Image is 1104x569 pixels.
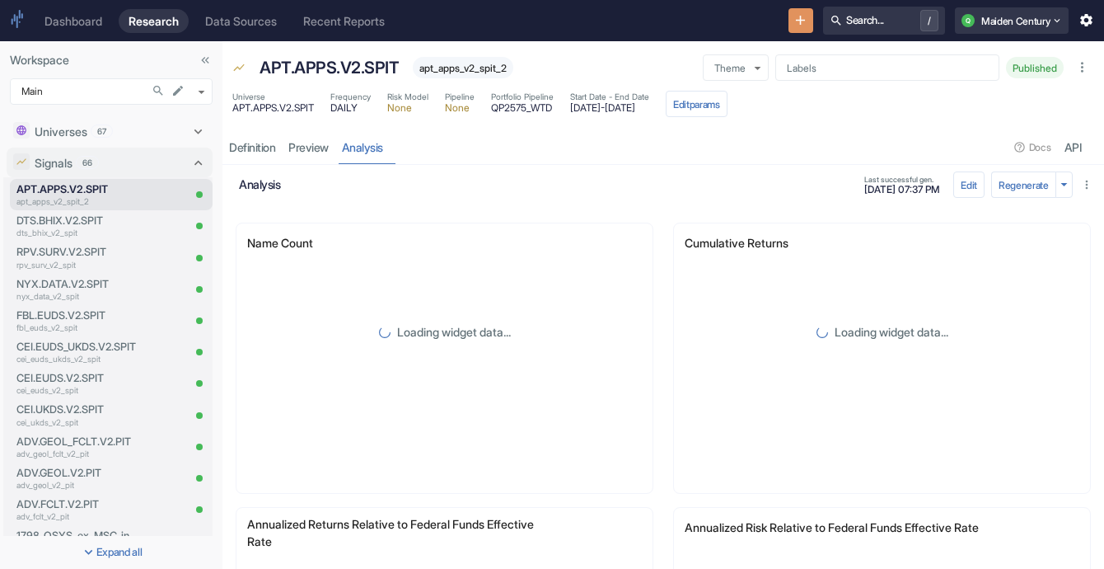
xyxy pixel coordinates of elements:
[16,195,138,208] p: apt_apps_v2_spit_2
[16,308,138,334] a: FBL.EUDS.V2.SPITfbl_euds_v2_spit
[16,339,138,365] a: CEI.EUDS_UKDS.V2.SPITcei_euds_ukds_v2_spit
[330,103,371,113] span: DAILY
[16,528,138,543] p: 1798_QSYS_ex_MSC_in_ADV_GEOL.V2.PIT
[16,227,138,239] p: dts_bhix_v2_spit
[16,416,138,429] p: cei_ukds_v2_spit
[445,91,475,103] span: Pipeline
[397,323,511,341] p: Loading widget data...
[232,91,314,103] span: Universe
[413,62,513,74] span: apt_apps_v2_spit_2
[232,103,314,113] span: APT.APPS.V2.SPIT
[10,78,213,105] div: Main
[16,528,138,554] a: 1798_QSYS_ex_MSC_in_ADV_GEOL.V2.PITsi_1798_qsys_ex_msc_in_adv_geol_v2_pit
[16,370,138,386] p: CEI.EUDS.V2.SPIT
[864,185,940,195] span: [DATE] 07:37 PM
[685,234,814,252] p: Cumulative Returns
[335,130,390,164] a: analysis
[16,290,138,303] p: nyx_data_v2_spit
[35,154,73,172] p: Signals
[147,80,169,101] button: Search...
[685,519,1004,536] p: Annualized Risk Relative to Federal Funds Effective Rate
[205,14,277,28] div: Data Sources
[16,213,138,239] a: DTS.BHIX.V2.SPITdts_bhix_v2_spit
[247,515,578,550] p: Annualized Returns Relative to Federal Funds Effective Rate
[222,130,1104,164] div: resource tabs
[961,14,975,27] div: Q
[260,55,399,80] p: APT.APPS.V2.SPIT
[1008,134,1057,161] button: Docs
[16,322,138,334] p: fbl_euds_v2_spit
[3,539,219,566] button: Expand all
[16,276,138,303] a: NYX.DATA.V2.SPITnyx_data_v2_spit
[35,123,87,140] p: Universes
[16,434,138,460] a: ADV.GEOL_FCLT.V2.PITadv_geol_fclt_v2_pit
[16,434,138,449] p: ADV.GEOL_FCLT.V2.PIT
[303,14,385,28] div: Recent Reports
[445,103,475,113] span: None
[7,116,213,146] div: Universes67
[119,9,189,33] a: Research
[570,103,649,113] span: [DATE] - [DATE]
[666,91,727,117] button: Editparams
[16,465,138,491] a: ADV.GEOL.V2.PITadv_geol_v2_pit
[247,234,339,252] p: Name Count
[16,339,138,355] p: CEI.EUDS_UKDS.V2.SPIT
[953,172,985,198] button: config
[955,7,1069,34] button: QMaiden Century
[7,148,213,177] div: Signals66
[16,244,138,270] a: RPV.SURV.V2.SPITrpv_surv_v2_spit
[16,448,138,460] p: adv_geol_fclt_v2_pit
[16,510,138,523] p: adv_fclt_v2_pit
[282,130,335,164] a: preview
[1006,62,1064,74] span: Published
[16,402,138,428] a: CEI.UKDS.V2.SPITcei_ukds_v2_spit
[293,9,395,33] a: Recent Reports
[232,61,246,78] span: Signal
[77,157,98,169] span: 66
[16,181,138,208] a: APT.APPS.V2.SPITapt_apps_v2_spit_2
[16,244,138,260] p: RPV.SURV.V2.SPIT
[91,125,112,138] span: 67
[16,479,138,491] p: adv_geol_v2_pit
[16,402,138,417] p: CEI.UKDS.V2.SPIT
[239,177,854,191] h6: analysis
[16,465,138,481] p: ADV.GEOL.V2.PIT
[864,176,940,183] span: Last successful gen.
[991,172,1056,198] button: Regenerate
[129,14,179,28] div: Research
[229,140,275,155] div: Definition
[16,308,138,323] p: FBL.EUDS.V2.SPIT
[35,9,112,33] a: Dashboard
[16,496,138,523] a: ADV.FCLT.V2.PITadv_fclt_v2_pit
[491,103,554,113] span: QP2575_WTD
[16,370,138,397] a: CEI.EUDS.V2.SPITcei_euds_v2_spit
[16,213,138,228] p: DTS.BHIX.V2.SPIT
[330,91,371,103] span: Frequency
[16,181,138,197] p: APT.APPS.V2.SPIT
[570,91,649,103] span: Start Date - End Date
[16,384,138,397] p: cei_euds_v2_spit
[387,103,428,113] span: None
[10,51,213,68] p: Workspace
[16,496,138,512] p: ADV.FCLT.V2.PIT
[788,8,814,34] button: New Resource
[16,353,138,365] p: cei_euds_ukds_v2_spit
[167,80,189,101] button: edit
[194,49,216,71] button: Collapse Sidebar
[44,14,102,28] div: Dashboard
[255,51,403,84] div: APT.APPS.V2.SPIT
[16,276,138,292] p: NYX.DATA.V2.SPIT
[16,259,138,271] p: rpv_surv_v2_spit
[195,9,287,33] a: Data Sources
[491,91,554,103] span: Portfolio Pipeline
[1064,140,1082,155] div: API
[835,323,948,341] p: Loading widget data...
[823,7,945,35] button: Search.../
[387,91,428,103] span: Risk Model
